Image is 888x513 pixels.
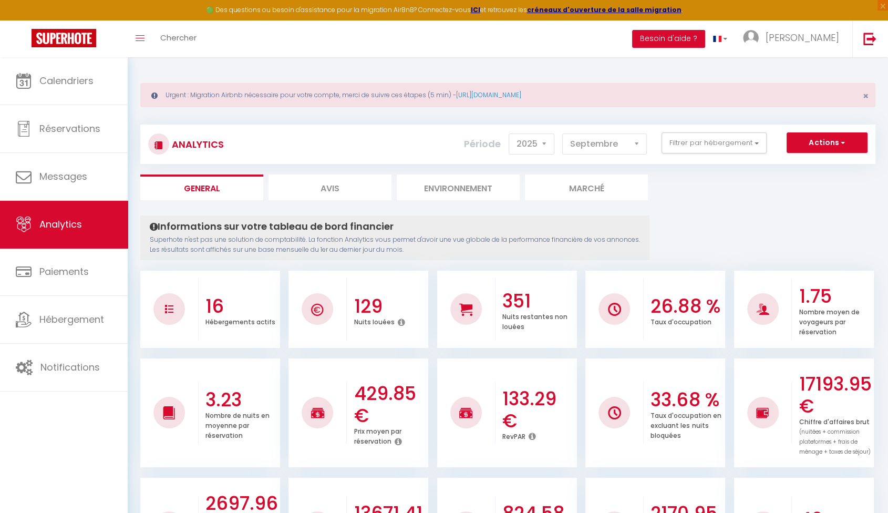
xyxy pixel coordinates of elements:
[40,361,100,374] span: Notifications
[863,91,869,101] button: Close
[662,132,767,153] button: Filtrer par hébergement
[502,388,574,432] h3: 133.29 €
[863,32,876,45] img: logout
[39,265,89,278] span: Paiements
[160,32,197,43] span: Chercher
[354,383,426,427] h3: 429.85 €
[799,305,860,336] p: Nombre moyen de voyageurs par réservation
[756,406,769,419] img: NO IMAGE
[608,406,621,419] img: NO IMAGE
[39,218,82,231] span: Analytics
[165,305,173,313] img: NO IMAGE
[632,30,705,48] button: Besoin d'aide ?
[799,373,871,417] h3: 17193.95 €
[150,235,640,255] p: Superhote n'est pas une solution de comptabilité. La fonction Analytics vous permet d'avoir une v...
[799,415,871,456] p: Chiffre d'affaires brut
[650,389,722,411] h3: 33.68 %
[169,132,224,156] h3: Analytics
[464,132,501,156] label: Période
[502,430,525,441] p: RevPAR
[205,409,270,440] p: Nombre de nuits en moyenne par réservation
[735,20,852,57] a: ... [PERSON_NAME]
[456,90,521,99] a: [URL][DOMAIN_NAME]
[140,175,263,200] li: General
[471,5,480,14] a: ICI
[743,30,759,46] img: ...
[787,132,868,153] button: Actions
[39,313,104,326] span: Hébergement
[799,428,871,456] span: (nuitées + commission plateformes + frais de ménage + taxes de séjour)
[650,295,722,317] h3: 26.88 %
[650,409,721,440] p: Taux d'occupation en excluant les nuits bloquées
[502,310,567,331] p: Nuits restantes non louées
[527,5,682,14] a: créneaux d'ouverture de la salle migration
[397,175,520,200] li: Environnement
[799,285,871,307] h3: 1.75
[150,221,640,232] h4: Informations sur votre tableau de bord financier
[650,315,711,326] p: Taux d'occupation
[205,315,275,326] p: Hébergements actifs
[766,31,839,44] span: [PERSON_NAME]
[39,122,100,135] span: Réservations
[525,175,648,200] li: Marché
[269,175,391,200] li: Avis
[205,295,277,317] h3: 16
[354,425,401,446] p: Prix moyen par réservation
[8,4,40,36] button: Ouvrir le widget de chat LiveChat
[39,170,87,183] span: Messages
[39,74,94,87] span: Calendriers
[354,295,426,317] h3: 129
[205,389,277,411] h3: 3.23
[502,290,574,312] h3: 351
[354,315,394,326] p: Nuits louées
[863,89,869,102] span: ×
[152,20,204,57] a: Chercher
[32,29,96,47] img: Super Booking
[140,83,875,107] div: Urgent : Migration Airbnb nécessaire pour votre compte, merci de suivre ces étapes (5 min) -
